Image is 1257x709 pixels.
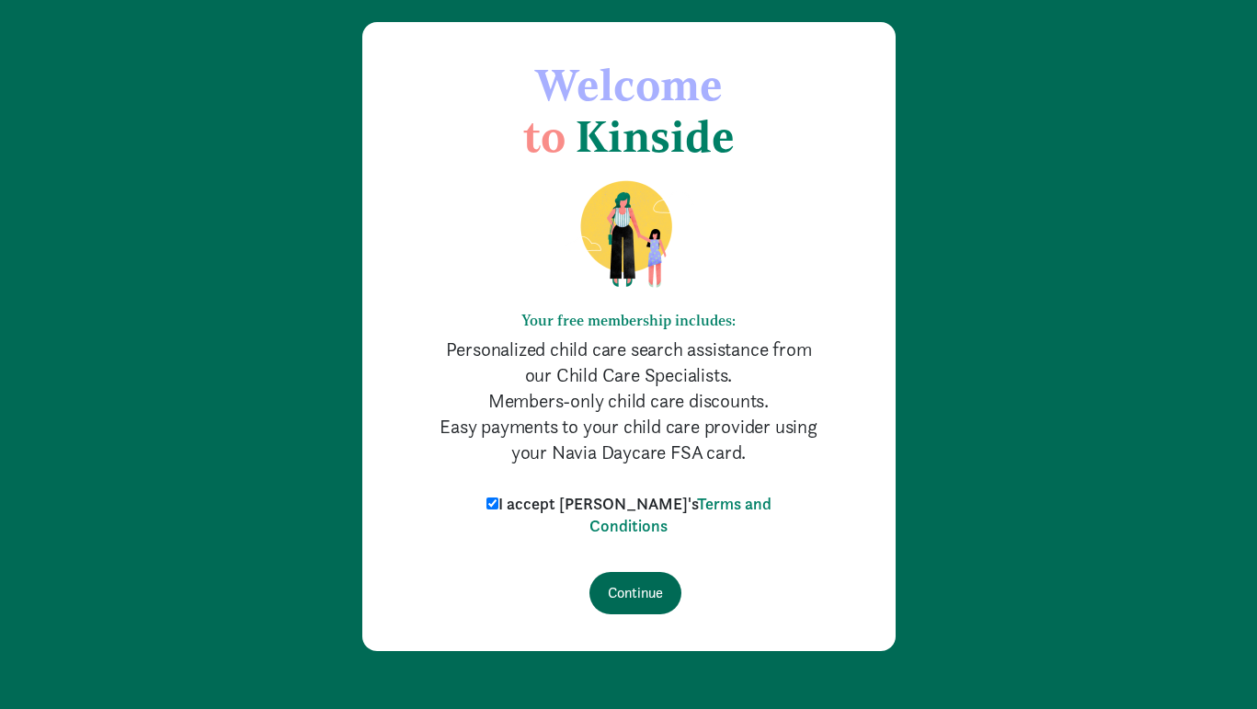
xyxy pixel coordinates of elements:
p: Easy payments to your child care provider using your Navia Daycare FSA card. [436,414,822,465]
span: Kinside [576,109,735,163]
span: Welcome [535,58,723,111]
p: Personalized child care search assistance from our Child Care Specialists. [436,337,822,388]
img: illustration-mom-daughter.png [558,179,699,290]
input: Continue [589,572,681,614]
input: I accept [PERSON_NAME]'sTerms and Conditions [486,497,498,509]
h6: Your free membership includes: [436,312,822,329]
p: Members-only child care discounts. [436,388,822,414]
label: I accept [PERSON_NAME]'s [482,493,776,537]
span: to [523,109,566,163]
a: Terms and Conditions [589,493,771,536]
